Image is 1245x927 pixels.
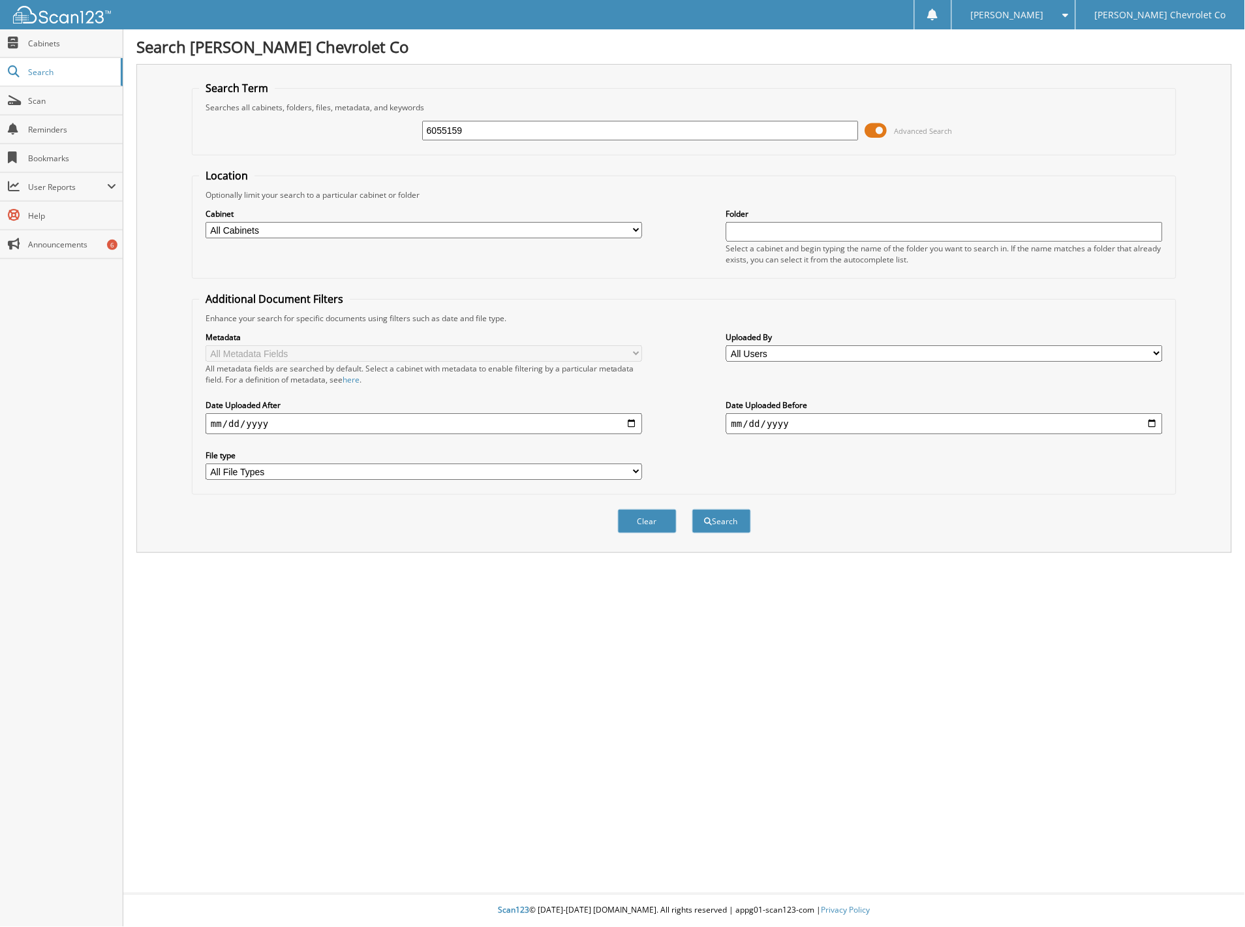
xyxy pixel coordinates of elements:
div: All metadata fields are searched by default. Select a cabinet with metadata to enable filtering b... [206,363,642,385]
label: File type [206,450,642,461]
legend: Search Term [199,81,275,95]
label: Date Uploaded Before [726,400,1163,411]
iframe: Chat Widget [1180,864,1245,927]
span: User Reports [28,181,107,193]
legend: Location [199,168,254,183]
div: © [DATE]-[DATE] [DOMAIN_NAME]. All rights reserved | appg01-scan123-com | [123,895,1245,927]
a: here [343,374,360,385]
span: [PERSON_NAME] Chevrolet Co [1095,11,1226,19]
span: Search [28,67,114,78]
span: Help [28,210,116,221]
label: Metadata [206,332,642,343]
span: Scan123 [499,905,530,916]
img: scan123-logo-white.svg [13,6,111,24]
input: start [206,413,642,434]
label: Uploaded By [726,332,1163,343]
span: Scan [28,95,116,106]
div: Select a cabinet and begin typing the name of the folder you want to search in. If the name match... [726,243,1163,265]
label: Folder [726,208,1163,219]
h1: Search [PERSON_NAME] Chevrolet Co [136,36,1232,57]
button: Clear [618,509,677,533]
span: Cabinets [28,38,116,49]
label: Date Uploaded After [206,400,642,411]
button: Search [692,509,751,533]
span: Advanced Search [895,126,953,136]
div: 6 [107,240,117,250]
label: Cabinet [206,208,642,219]
span: Bookmarks [28,153,116,164]
span: Announcements [28,239,116,250]
legend: Additional Document Filters [199,292,350,306]
div: Enhance your search for specific documents using filters such as date and file type. [199,313,1169,324]
a: Privacy Policy [822,905,870,916]
div: Searches all cabinets, folders, files, metadata, and keywords [199,102,1169,113]
span: [PERSON_NAME] [971,11,1044,19]
div: Optionally limit your search to a particular cabinet or folder [199,189,1169,200]
span: Reminders [28,124,116,135]
input: end [726,413,1163,434]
